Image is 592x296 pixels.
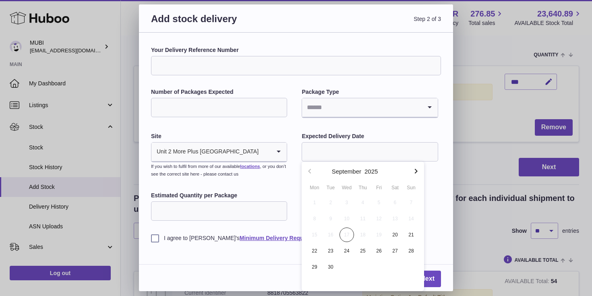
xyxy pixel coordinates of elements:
[323,244,338,258] span: 23
[404,211,418,226] span: 14
[371,243,387,259] button: 26
[356,244,370,258] span: 25
[151,88,287,96] label: Number of Packages Expected
[339,184,355,191] div: Wed
[364,168,378,174] button: 2025
[356,228,370,242] span: 18
[323,243,339,259] button: 23
[151,12,296,35] h3: Add stock delivery
[323,259,339,275] button: 30
[307,260,322,274] span: 29
[307,211,322,226] span: 8
[403,227,419,243] button: 21
[323,211,338,226] span: 9
[323,260,338,274] span: 30
[240,164,260,169] a: locations
[403,184,419,191] div: Sun
[372,211,386,226] span: 12
[371,195,387,211] button: 5
[414,271,441,287] a: Next
[371,211,387,227] button: 12
[355,227,371,243] button: 18
[259,143,271,161] input: Search for option
[339,211,355,227] button: 10
[355,243,371,259] button: 25
[372,244,386,258] span: 26
[339,228,354,242] span: 17
[339,195,354,210] span: 3
[306,243,323,259] button: 22
[323,195,339,211] button: 2
[151,143,259,161] span: Unit 2 More Plus [GEOGRAPHIC_DATA]
[387,211,403,227] button: 13
[388,228,402,242] span: 20
[403,243,419,259] button: 28
[355,195,371,211] button: 4
[372,195,386,210] span: 5
[388,211,402,226] span: 13
[404,228,418,242] span: 21
[372,228,386,242] span: 19
[332,168,361,174] button: September
[151,192,287,199] label: Estimated Quantity per Package
[151,46,441,54] label: Your Delivery Reference Number
[403,211,419,227] button: 14
[240,235,327,241] a: Minimum Delivery Requirements
[388,195,402,210] span: 6
[388,244,402,258] span: 27
[355,211,371,227] button: 11
[151,164,286,176] small: If you wish to fulfil from more of our available , or you don’t see the correct site here - pleas...
[339,244,354,258] span: 24
[302,88,438,96] label: Package Type
[323,228,338,242] span: 16
[387,184,403,191] div: Sat
[306,195,323,211] button: 1
[356,195,370,210] span: 4
[151,234,441,242] label: I agree to [PERSON_NAME]'s
[302,98,421,117] input: Search for option
[306,211,323,227] button: 8
[323,211,339,227] button: 9
[387,243,403,259] button: 27
[302,132,438,140] label: Expected Delivery Date
[387,227,403,243] button: 20
[323,195,338,210] span: 2
[387,195,403,211] button: 6
[307,244,322,258] span: 22
[355,184,371,191] div: Thu
[151,143,287,162] div: Search for option
[404,244,418,258] span: 28
[403,195,419,211] button: 7
[323,184,339,191] div: Tue
[323,227,339,243] button: 16
[306,227,323,243] button: 15
[296,12,441,35] span: Step 2 of 3
[307,195,322,210] span: 1
[306,259,323,275] button: 29
[302,98,437,118] div: Search for option
[356,211,370,226] span: 11
[307,228,322,242] span: 15
[371,227,387,243] button: 19
[404,195,418,210] span: 7
[339,211,354,226] span: 10
[371,184,387,191] div: Fri
[339,195,355,211] button: 3
[339,243,355,259] button: 24
[306,184,323,191] div: Mon
[151,132,287,140] label: Site
[339,227,355,243] button: 17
